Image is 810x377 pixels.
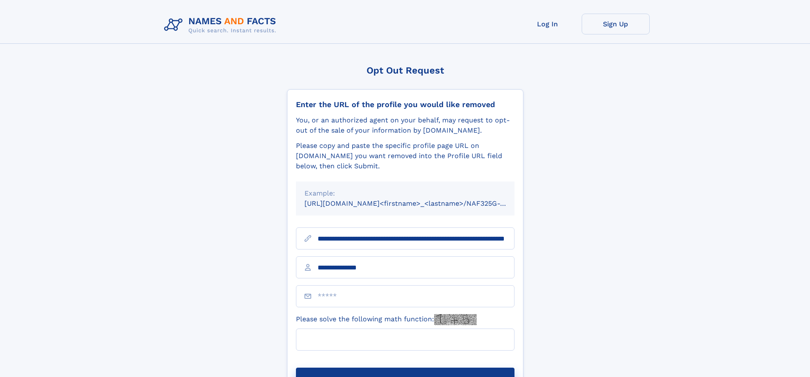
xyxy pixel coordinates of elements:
small: [URL][DOMAIN_NAME]<firstname>_<lastname>/NAF325G-xxxxxxxx [304,199,531,207]
div: Example: [304,188,506,198]
div: Please copy and paste the specific profile page URL on [DOMAIN_NAME] you want removed into the Pr... [296,141,514,171]
label: Please solve the following math function: [296,314,477,325]
img: Logo Names and Facts [161,14,283,37]
div: Enter the URL of the profile you would like removed [296,100,514,109]
a: Log In [514,14,582,34]
div: Opt Out Request [287,65,523,76]
div: You, or an authorized agent on your behalf, may request to opt-out of the sale of your informatio... [296,115,514,136]
a: Sign Up [582,14,650,34]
